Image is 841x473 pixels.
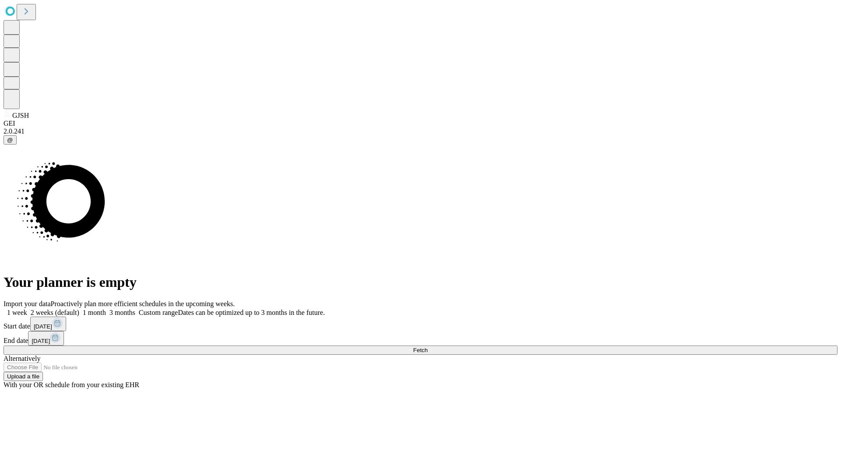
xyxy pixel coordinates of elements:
button: Fetch [4,346,837,355]
div: GEI [4,120,837,127]
span: Custom range [139,309,178,316]
div: 2.0.241 [4,127,837,135]
span: 1 week [7,309,27,316]
span: [DATE] [34,323,52,330]
button: Upload a file [4,372,43,381]
div: Start date [4,317,837,331]
span: 3 months [110,309,135,316]
button: [DATE] [30,317,66,331]
span: Dates can be optimized up to 3 months in the future. [178,309,325,316]
span: Fetch [413,347,428,353]
span: GJSH [12,112,29,119]
button: [DATE] [28,331,64,346]
h1: Your planner is empty [4,274,837,290]
span: Alternatively [4,355,40,362]
div: End date [4,331,837,346]
span: [DATE] [32,338,50,344]
span: With your OR schedule from your existing EHR [4,381,139,388]
button: @ [4,135,17,145]
span: 1 month [83,309,106,316]
span: Import your data [4,300,51,307]
span: 2 weeks (default) [31,309,79,316]
span: Proactively plan more efficient schedules in the upcoming weeks. [51,300,235,307]
span: @ [7,137,13,143]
